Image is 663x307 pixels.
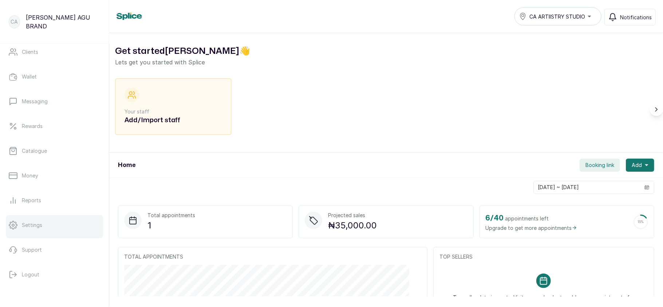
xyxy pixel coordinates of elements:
[6,141,103,161] a: Catalogue
[486,224,577,232] span: Upgrade to get more appointments
[124,253,421,260] p: TOTAL APPOINTMENTS
[115,58,657,67] p: Lets get you started with Splice
[6,116,103,136] a: Rewards
[22,48,38,56] p: Clients
[22,246,42,254] p: Support
[147,212,195,219] p: Total appointments
[620,13,652,21] span: Notifications
[6,240,103,260] a: Support
[6,264,103,285] button: Logout
[632,162,642,169] span: Add
[580,159,620,172] button: Booking link
[486,212,504,224] h2: 6 / 40
[125,115,222,125] h2: Add/Import staff
[6,190,103,211] a: Reports
[26,13,100,31] p: [PERSON_NAME] AGU BRAND
[11,18,18,25] p: CA
[118,161,135,170] h1: Home
[644,185,650,190] svg: calendar
[22,73,37,80] p: Wallet
[22,147,47,155] p: Catalogue
[22,172,38,179] p: Money
[585,162,614,169] span: Booking link
[529,13,585,20] span: CA ARTIISTRY STUDIO
[6,215,103,235] a: Settings
[115,45,657,58] h2: Get started [PERSON_NAME] 👋
[22,222,42,229] p: Settings
[147,219,195,232] p: 1
[22,123,43,130] p: Rewards
[328,219,377,232] p: ₦35,000.00
[22,98,48,105] p: Messaging
[22,197,41,204] p: Reports
[626,159,654,172] button: Add
[125,108,222,115] p: Your staff
[22,271,39,278] p: Logout
[6,42,103,62] a: Clients
[650,103,663,116] button: Scroll right
[439,253,648,260] p: TOP SELLERS
[604,9,656,25] button: Notifications
[6,67,103,87] a: Wallet
[638,220,644,224] span: 15 %
[534,181,640,194] input: Select date
[328,212,377,219] p: Projected sales
[514,7,601,25] button: CA ARTIISTRY STUDIO
[115,78,232,135] div: Your staffAdd/Import staff
[6,166,103,186] a: Money
[6,91,103,112] a: Messaging
[505,215,549,222] span: appointments left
